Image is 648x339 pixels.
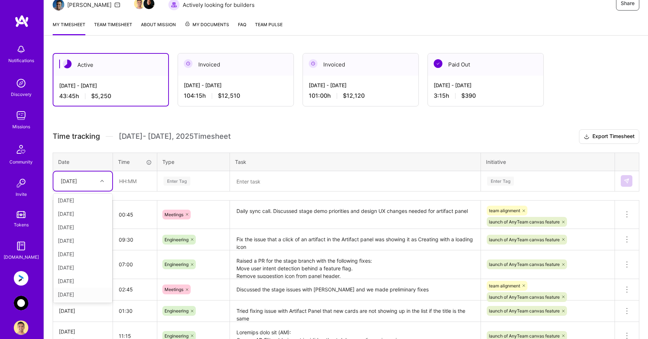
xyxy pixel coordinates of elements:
[489,333,560,339] span: launch of AnyTeam canvas feature
[428,53,543,76] div: Paid Out
[579,129,639,144] button: Export Timesheet
[94,21,132,35] a: Team timesheet
[487,175,514,187] div: Enter Tag
[624,178,629,184] img: Submit
[165,262,189,267] span: Engineering
[165,237,189,242] span: Engineering
[53,207,112,221] div: [DATE]
[309,81,413,89] div: [DATE] - [DATE]
[489,208,520,213] span: team alignment
[53,21,85,35] a: My timesheet
[486,158,609,166] div: Initiative
[4,253,39,261] div: [DOMAIN_NAME]
[218,92,240,100] span: $12,510
[184,81,288,89] div: [DATE] - [DATE]
[63,60,72,68] img: Active
[8,57,34,64] div: Notifications
[489,237,560,242] span: launch of AnyTeam canvas feature
[434,81,538,89] div: [DATE] - [DATE]
[113,255,157,274] input: HH:MM
[14,271,28,286] img: Anguleris: BIMsmart AI MVP
[434,92,538,100] div: 3:15 h
[53,247,112,261] div: [DATE]
[489,219,560,225] span: launch of AnyTeam canvas feature
[91,92,111,100] span: $5,250
[309,59,317,68] img: Invoiced
[230,153,481,171] th: Task
[119,132,231,141] span: [DATE] - [DATE] , 2025 Timesheet
[53,288,112,301] div: [DATE]
[53,153,113,171] th: Date
[12,123,30,130] div: Missions
[14,42,28,57] img: bell
[113,230,157,249] input: HH:MM
[15,15,29,28] img: logo
[343,92,365,100] span: $12,120
[53,234,112,247] div: [DATE]
[113,301,157,320] input: HH:MM
[165,212,183,217] span: Meetings
[489,294,560,300] span: launch of AnyTeam canvas feature
[59,82,162,89] div: [DATE] - [DATE]
[434,59,442,68] img: Paid Out
[12,296,30,310] a: AnyTeam: Team for AI-Powered Sales Platform
[157,153,230,171] th: Type
[165,308,189,314] span: Engineering
[114,2,120,8] i: icon Mail
[255,21,283,35] a: Team Pulse
[113,171,157,191] input: HH:MM
[14,320,28,335] img: User Avatar
[53,54,168,76] div: Active
[185,21,229,35] a: My Documents
[165,333,189,339] span: Engineering
[67,1,112,9] div: [PERSON_NAME]
[14,239,28,253] img: guide book
[489,308,560,314] span: launch of AnyTeam canvas feature
[141,21,176,35] a: About Mission
[17,211,25,218] img: tokens
[14,76,28,90] img: discovery
[184,92,288,100] div: 104:15 h
[61,177,77,185] div: [DATE]
[178,53,293,76] div: Invoiced
[59,307,107,315] div: [DATE]
[231,201,480,229] textarea: Daily sync call. Discussed stage demo priorities and design UX changes needed for artifact panel
[100,179,104,183] i: icon Chevron
[14,296,28,310] img: AnyTeam: Team for AI-Powered Sales Platform
[53,132,100,141] span: Time tracking
[165,287,183,292] span: Meetings
[185,21,229,29] span: My Documents
[238,21,246,35] a: FAQ
[11,90,32,98] div: Discovery
[309,92,413,100] div: 101:00 h
[53,261,112,274] div: [DATE]
[53,274,112,288] div: [DATE]
[184,59,193,68] img: Invoiced
[461,92,476,100] span: $390
[489,262,560,267] span: launch of AnyTeam canvas feature
[113,280,157,299] input: HH:MM
[303,53,418,76] div: Invoiced
[9,158,33,166] div: Community
[231,251,480,278] textarea: Raised a PR for the stage branch with the following fixes: Move user intent detection behind a fe...
[118,158,152,166] div: Time
[113,205,157,224] input: HH:MM
[12,271,30,286] a: Anguleris: BIMsmart AI MVP
[231,301,480,321] textarea: Tried fixing issue with Artifact Panel that new cards are not showing up in the list if the title...
[183,1,255,9] span: Actively looking for builders
[163,175,190,187] div: Enter Tag
[231,230,480,250] textarea: Fix the issue that a click of an artifact in the Artifact panel was showing it as Creating with a...
[14,221,29,229] div: Tokens
[255,22,283,27] span: Team Pulse
[59,92,162,100] div: 43:45 h
[12,141,30,158] img: Community
[231,280,480,300] textarea: Discussed the stage issues with [PERSON_NAME] and we made preliminary fixes
[14,176,28,190] img: Invite
[584,133,590,141] i: icon Download
[489,283,520,288] span: team alignment
[53,221,112,234] div: [DATE]
[14,108,28,123] img: teamwork
[12,320,30,335] a: User Avatar
[16,190,27,198] div: Invite
[59,328,107,335] div: [DATE]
